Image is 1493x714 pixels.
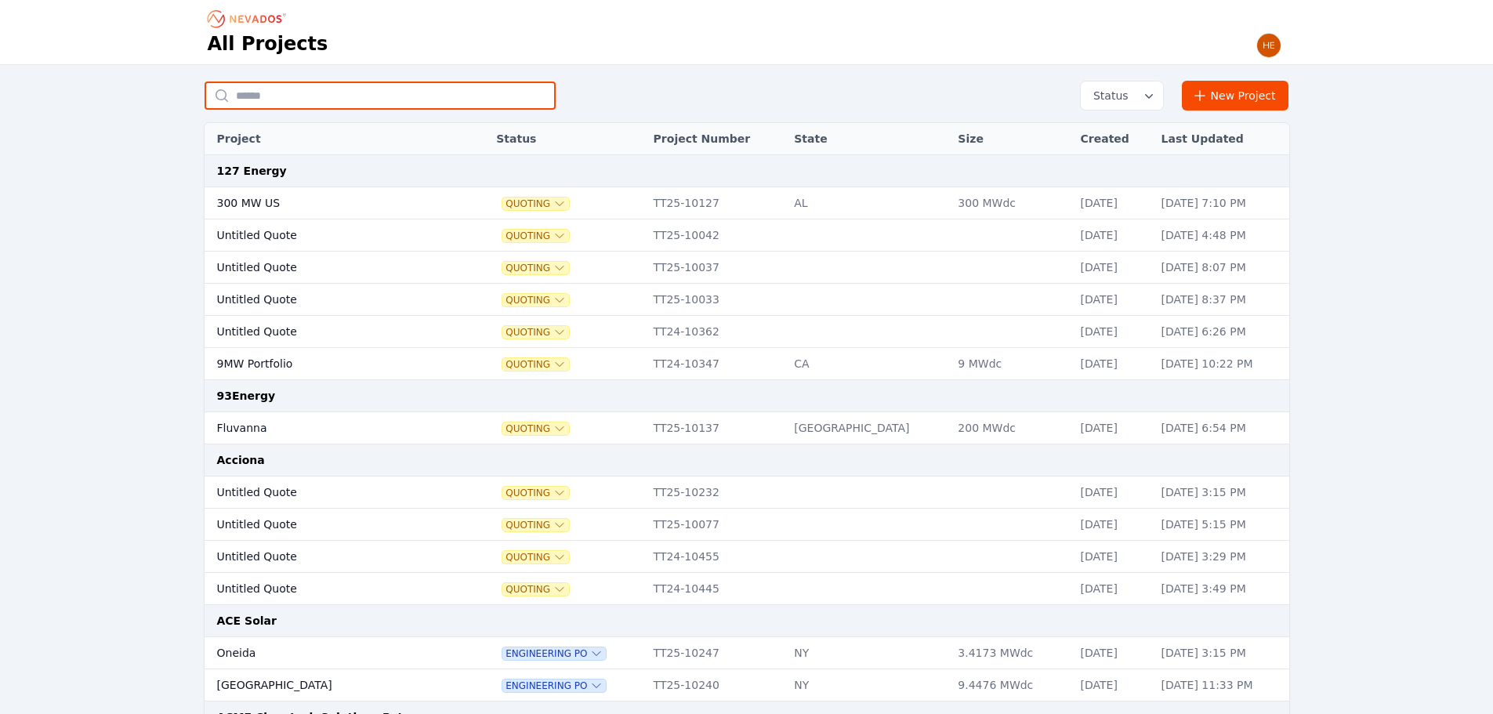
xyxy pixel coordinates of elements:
th: Created [1073,123,1154,155]
td: Acciona [205,444,1289,477]
th: Status [488,123,645,155]
td: [DATE] [1073,219,1154,252]
td: TT25-10127 [646,187,787,219]
td: [DATE] [1073,187,1154,219]
button: Quoting [502,230,569,242]
td: [DATE] 3:15 PM [1154,477,1289,509]
td: [DATE] 10:22 PM [1154,348,1289,380]
td: [DATE] [1073,669,1154,701]
td: [DATE] 11:33 PM [1154,669,1289,701]
tr: 9MW PortfolioQuotingTT24-10347CA9 MWdc[DATE][DATE] 10:22 PM [205,348,1289,380]
button: Quoting [502,422,569,435]
button: Quoting [502,551,569,564]
tr: Untitled QuoteQuotingTT24-10362[DATE][DATE] 6:26 PM [205,316,1289,348]
td: Untitled Quote [205,219,450,252]
td: 127 Energy [205,155,1289,187]
td: [DATE] 6:26 PM [1154,316,1289,348]
td: [DATE] [1073,252,1154,284]
td: Untitled Quote [205,252,450,284]
td: TT25-10232 [646,477,787,509]
td: [DATE] 5:15 PM [1154,509,1289,541]
th: Project [205,123,450,155]
td: TT25-10042 [646,219,787,252]
td: Untitled Quote [205,477,450,509]
td: Untitled Quote [205,509,450,541]
td: TT25-10247 [646,637,787,669]
td: AL [786,187,950,219]
td: [DATE] [1073,412,1154,444]
td: TT24-10362 [646,316,787,348]
button: Quoting [502,487,569,499]
td: TT25-10033 [646,284,787,316]
td: 300 MW US [205,187,450,219]
a: New Project [1182,81,1289,111]
button: Quoting [502,198,569,210]
tr: 300 MW USQuotingTT25-10127AL300 MWdc[DATE][DATE] 7:10 PM [205,187,1289,219]
td: [DATE] [1073,637,1154,669]
td: Fluvanna [205,412,450,444]
td: TT25-10137 [646,412,787,444]
h1: All Projects [208,31,328,56]
td: TT24-10347 [646,348,787,380]
td: [DATE] 4:48 PM [1154,219,1289,252]
td: NY [786,637,950,669]
tr: [GEOGRAPHIC_DATA]Engineering POTT25-10240NY9.4476 MWdc[DATE][DATE] 11:33 PM [205,669,1289,701]
td: 9 MWdc [950,348,1072,380]
td: NY [786,669,950,701]
th: State [786,123,950,155]
tr: OneidaEngineering POTT25-10247NY3.4173 MWdc[DATE][DATE] 3:15 PM [205,637,1289,669]
td: [DATE] 8:07 PM [1154,252,1289,284]
td: Untitled Quote [205,316,450,348]
button: Engineering PO [502,647,606,660]
tr: FluvannaQuotingTT25-10137[GEOGRAPHIC_DATA]200 MWdc[DATE][DATE] 6:54 PM [205,412,1289,444]
tr: Untitled QuoteQuotingTT25-10037[DATE][DATE] 8:07 PM [205,252,1289,284]
td: 93Energy [205,380,1289,412]
td: TT24-10445 [646,573,787,605]
button: Quoting [502,583,569,596]
td: Untitled Quote [205,284,450,316]
button: Quoting [502,519,569,531]
tr: Untitled QuoteQuotingTT24-10455[DATE][DATE] 3:29 PM [205,541,1289,573]
button: Quoting [502,294,569,306]
button: Quoting [502,262,569,274]
td: [DATE] [1073,316,1154,348]
img: Henar Luque [1256,33,1281,58]
tr: Untitled QuoteQuotingTT25-10033[DATE][DATE] 8:37 PM [205,284,1289,316]
th: Size [950,123,1072,155]
td: [DATE] 7:10 PM [1154,187,1289,219]
td: 9MW Portfolio [205,348,450,380]
td: 9.4476 MWdc [950,669,1072,701]
td: 300 MWdc [950,187,1072,219]
button: Engineering PO [502,680,606,692]
td: [DATE] [1073,477,1154,509]
td: [DATE] [1073,573,1154,605]
tr: Untitled QuoteQuotingTT24-10445[DATE][DATE] 3:49 PM [205,573,1289,605]
tr: Untitled QuoteQuotingTT25-10077[DATE][DATE] 5:15 PM [205,509,1289,541]
tr: Untitled QuoteQuotingTT25-10232[DATE][DATE] 3:15 PM [205,477,1289,509]
td: [DATE] 3:15 PM [1154,637,1289,669]
td: [DATE] [1073,348,1154,380]
td: [DATE] 3:29 PM [1154,541,1289,573]
button: Quoting [502,358,569,371]
td: [DATE] [1073,509,1154,541]
button: Quoting [502,326,569,339]
td: [DATE] 8:37 PM [1154,284,1289,316]
td: [GEOGRAPHIC_DATA] [205,669,450,701]
td: [DATE] 3:49 PM [1154,573,1289,605]
button: Status [1081,82,1163,110]
td: 200 MWdc [950,412,1072,444]
td: [GEOGRAPHIC_DATA] [786,412,950,444]
td: TT25-10037 [646,252,787,284]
